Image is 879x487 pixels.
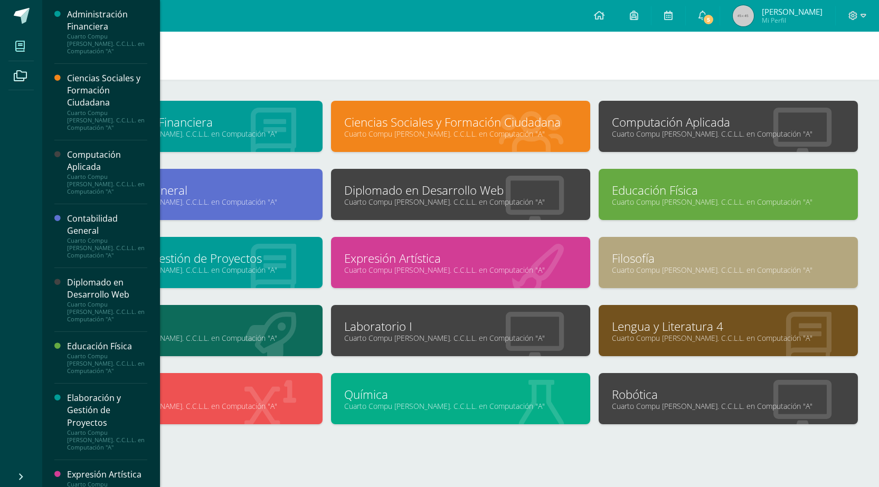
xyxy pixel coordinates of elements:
div: Cuarto Compu [PERSON_NAME]. C.C.L.L. en Computación "A" [67,109,147,131]
a: Química [344,386,577,403]
a: Contabilidad GeneralCuarto Compu [PERSON_NAME]. C.C.L.L. en Computación "A" [67,213,147,259]
a: Matemática 4 [77,386,309,403]
div: Educación Física [67,340,147,352]
div: Expresión Artística [67,469,147,481]
div: Cuarto Compu [PERSON_NAME]. C.C.L.L. en Computación "A" [67,352,147,375]
a: Administración FinancieraCuarto Compu [PERSON_NAME]. C.C.L.L. en Computación "A" [67,8,147,55]
a: Cuarto Compu [PERSON_NAME]. C.C.L.L. en Computación "A" [344,265,577,275]
a: Cuarto Compu [PERSON_NAME]. C.C.L.L. en Computación "A" [344,197,577,207]
a: Diplomado en Desarrollo Web [344,182,577,198]
div: Computación Aplicada [67,149,147,173]
div: Diplomado en Desarrollo Web [67,276,147,301]
a: Educación Física [612,182,845,198]
span: Mi Perfil [762,16,823,25]
div: Ciencias Sociales y Formación Ciudadana [67,72,147,109]
a: Cuarto Compu [PERSON_NAME]. C.C.L.L. en Computación "A" [612,265,845,275]
div: Cuarto Compu [PERSON_NAME]. C.C.L.L. en Computación "A" [67,33,147,55]
a: Cuarto Compu [PERSON_NAME]. C.C.L.L. en Computación "A" [77,129,309,139]
a: Cuarto Compu [PERSON_NAME]. C.C.L.L. en Computación "A" [344,333,577,343]
a: Cuarto Compu [PERSON_NAME]. C.C.L.L. en Computación "A" [612,129,845,139]
a: Cuarto Compu [PERSON_NAME]. C.C.L.L. en Computación "A" [344,129,577,139]
a: Computación AplicadaCuarto Compu [PERSON_NAME]. C.C.L.L. en Computación "A" [67,149,147,195]
a: Cuarto Compu [PERSON_NAME]. C.C.L.L. en Computación "A" [612,197,845,207]
a: Cuarto Compu [PERSON_NAME]. C.C.L.L. en Computación "A" [77,197,309,207]
div: Contabilidad General [67,213,147,237]
a: Cuarto Compu [PERSON_NAME]. C.C.L.L. en Computación "A" [77,265,309,275]
a: Elaboración y Gestión de ProyectosCuarto Compu [PERSON_NAME]. C.C.L.L. en Computación "A" [67,392,147,451]
span: 5 [703,14,714,25]
div: Cuarto Compu [PERSON_NAME]. C.C.L.L. en Computación "A" [67,301,147,323]
a: Cuarto Compu [PERSON_NAME]. C.C.L.L. en Computación "A" [77,401,309,411]
a: Cuarto Compu [PERSON_NAME]. C.C.L.L. en Computación "A" [77,333,309,343]
a: Ciencias Sociales y Formación CiudadanaCuarto Compu [PERSON_NAME]. C.C.L.L. en Computación "A" [67,72,147,131]
a: Educación FísicaCuarto Compu [PERSON_NAME]. C.C.L.L. en Computación "A" [67,340,147,375]
div: Elaboración y Gestión de Proyectos [67,392,147,428]
a: Computación Aplicada [612,114,845,130]
a: Robótica [612,386,845,403]
a: Laboratorio I [344,318,577,335]
a: Física [77,318,309,335]
div: Cuarto Compu [PERSON_NAME]. C.C.L.L. en Computación "A" [67,429,147,451]
a: Cuarto Compu [PERSON_NAME]. C.C.L.L. en Computación "A" [612,401,845,411]
div: Cuarto Compu [PERSON_NAME]. C.C.L.L. en Computación "A" [67,237,147,259]
a: Ciencias Sociales y Formación Ciudadana [344,114,577,130]
img: 45x45 [733,5,754,26]
a: Elaboración y Gestión de Proyectos [77,250,309,266]
a: Cuarto Compu [PERSON_NAME]. C.C.L.L. en Computación "A" [612,333,845,343]
a: Cuarto Compu [PERSON_NAME]. C.C.L.L. en Computación "A" [344,401,577,411]
a: Diplomado en Desarrollo WebCuarto Compu [PERSON_NAME]. C.C.L.L. en Computación "A" [67,276,147,323]
a: Expresión Artística [344,250,577,266]
a: Administración Financiera [77,114,309,130]
span: [PERSON_NAME] [762,6,823,17]
div: Administración Financiera [67,8,147,33]
a: Filosofía [612,250,845,266]
div: Cuarto Compu [PERSON_NAME]. C.C.L.L. en Computación "A" [67,173,147,195]
a: Lengua y Literatura 4 [612,318,845,335]
a: Contabilidad General [77,182,309,198]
